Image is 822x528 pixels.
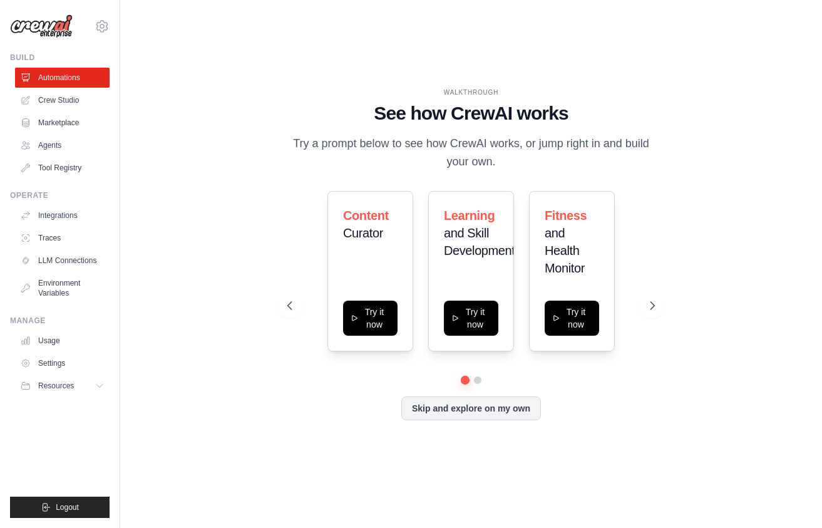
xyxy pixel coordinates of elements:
div: WALKTHROUGH [287,88,654,97]
a: Crew Studio [15,90,110,110]
button: Skip and explore on my own [401,396,541,420]
a: Environment Variables [15,273,110,303]
a: Usage [15,331,110,351]
p: Try a prompt below to see how CrewAI works, or jump right in and build your own. [287,135,654,172]
span: and Skill Development [444,226,515,257]
span: Logout [56,502,79,512]
div: Build [10,53,110,63]
span: Learning [444,209,495,222]
a: Integrations [15,205,110,225]
button: Logout [10,497,110,518]
a: Agents [15,135,110,155]
span: and Health Monitor [545,226,585,275]
a: LLM Connections [15,251,110,271]
img: Logo [10,14,73,38]
div: Operate [10,190,110,200]
span: Fitness [545,209,587,222]
button: Resources [15,376,110,396]
a: Tool Registry [15,158,110,178]
button: Try it now [343,301,398,336]
a: Marketplace [15,113,110,133]
button: Try it now [444,301,498,336]
a: Traces [15,228,110,248]
div: Manage [10,316,110,326]
a: Settings [15,353,110,373]
h1: See how CrewAI works [287,102,654,125]
button: Try it now [545,301,599,336]
span: Resources [38,381,74,391]
a: Automations [15,68,110,88]
span: Content [343,209,389,222]
span: Curator [343,226,383,240]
